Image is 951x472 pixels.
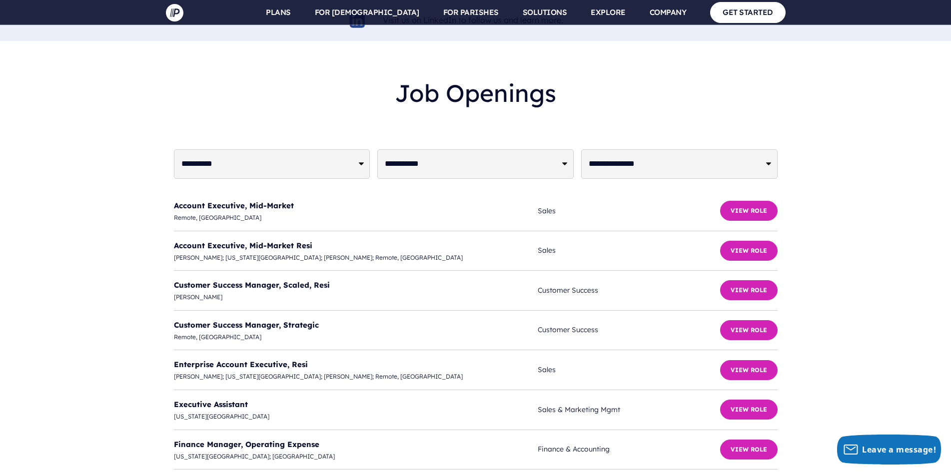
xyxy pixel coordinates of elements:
span: [US_STATE][GEOGRAPHIC_DATA]; [GEOGRAPHIC_DATA] [174,451,538,462]
button: View Role [720,440,778,460]
button: View Role [720,201,778,221]
h2: Job Openings [174,71,778,115]
span: Remote, [GEOGRAPHIC_DATA] [174,332,538,343]
a: Account Executive, Mid-Market [174,201,294,210]
span: Remote, [GEOGRAPHIC_DATA] [174,212,538,223]
a: Account Executive, Mid-Market Resi [174,241,312,250]
span: [US_STATE][GEOGRAPHIC_DATA] [174,411,538,422]
a: Customer Success Manager, Scaled, Resi [174,280,330,290]
span: [PERSON_NAME] [174,292,538,303]
button: View Role [720,360,778,380]
span: Leave a message! [862,444,936,455]
a: Enterprise Account Executive, Resi [174,360,308,369]
a: Executive Assistant [174,400,248,409]
button: View Role [720,400,778,420]
button: View Role [720,241,778,261]
span: Customer Success [538,284,720,297]
button: Leave a message! [837,435,941,465]
span: Finance & Accounting [538,443,720,456]
span: Sales & Marketing Mgmt [538,404,720,416]
span: Sales [538,364,720,376]
a: GET STARTED [710,2,786,22]
span: Customer Success [538,324,720,336]
span: Sales [538,205,720,217]
span: [PERSON_NAME]; [US_STATE][GEOGRAPHIC_DATA]; [PERSON_NAME]; Remote, [GEOGRAPHIC_DATA] [174,371,538,382]
button: View Role [720,280,778,300]
span: Sales [538,244,720,257]
a: Finance Manager, Operating Expense [174,440,319,449]
button: View Role [720,320,778,340]
a: Customer Success Manager, Strategic [174,320,319,330]
span: [PERSON_NAME]; [US_STATE][GEOGRAPHIC_DATA]; [PERSON_NAME]; Remote, [GEOGRAPHIC_DATA] [174,252,538,263]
